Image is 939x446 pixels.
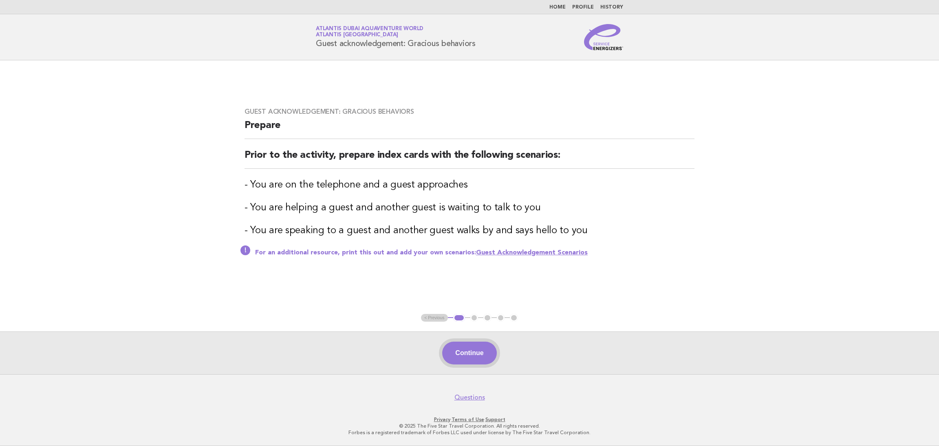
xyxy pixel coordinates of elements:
a: Terms of Use [452,417,484,422]
h3: - You are on the telephone and a guest approaches [245,179,694,192]
h3: - You are helping a guest and another guest is waiting to talk to you [245,201,694,214]
a: Guest Acknowledgement Scenarios [476,249,588,256]
p: © 2025 The Five Star Travel Corporation. All rights reserved. [220,423,719,429]
a: Profile [572,5,594,10]
button: 1 [453,314,465,322]
a: Privacy [434,417,450,422]
a: Atlantis Dubai Aquaventure WorldAtlantis [GEOGRAPHIC_DATA] [316,26,423,38]
p: Forbes is a registered trademark of Forbes LLC used under license by The Five Star Travel Corpora... [220,429,719,436]
img: Service Energizers [584,24,623,50]
button: Continue [442,342,496,364]
h2: Prepare [245,119,694,139]
p: For an additional resource, print this out and add your own scenarios: [255,249,694,257]
h3: Guest acknowledgement: Gracious behaviors [245,108,694,116]
a: Support [485,417,505,422]
span: Atlantis [GEOGRAPHIC_DATA] [316,33,398,38]
a: Questions [454,393,485,402]
p: · · [220,416,719,423]
a: Home [549,5,566,10]
h2: Prior to the activity, prepare index cards with the following scenarios: [245,149,694,169]
h3: - You are speaking to a guest and another guest walks by and says hello to you [245,224,694,237]
h1: Guest acknowledgement: Gracious behaviors [316,26,476,48]
a: History [600,5,623,10]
